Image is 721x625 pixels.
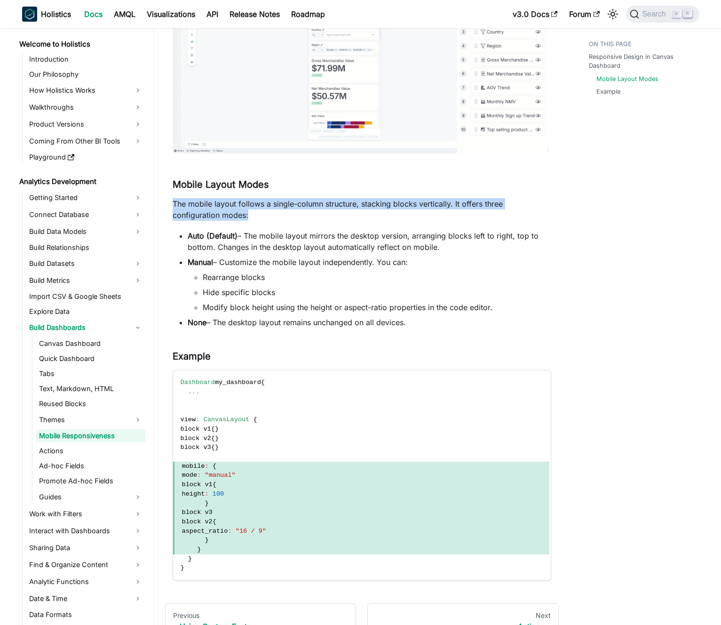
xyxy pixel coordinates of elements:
a: Text, Markdown, HTML [36,382,145,395]
span: : [205,490,208,497]
span: } [215,425,219,433]
span: block v1 [181,425,211,433]
span: view [181,416,196,423]
h3: Example [173,351,551,362]
a: Build Relationships [26,241,145,254]
span: aspect_ratio [182,528,228,535]
li: – Customize the mobile layout independently. You can: [188,256,551,313]
a: Sharing Data [26,540,145,555]
a: Build Metrics [26,273,145,288]
a: Our Philosophy [26,68,145,81]
a: API [201,7,224,22]
a: Walkthroughs [26,100,145,115]
a: Interact with Dashboards [26,523,145,538]
a: Build Datasets [26,256,145,271]
span: { [254,416,257,423]
a: Import CSV & Google Sheets [26,290,145,303]
span: } [205,537,208,544]
span: "16 / 9" [236,528,266,535]
a: Find & Organize Content [26,557,145,572]
strong: Auto (Default) [188,231,238,240]
span: } [215,435,219,442]
strong: None [188,318,206,327]
a: Analytics Development [16,175,145,188]
a: HolisticsHolistics [22,7,71,22]
span: { [213,518,216,525]
a: How Holistics Works [26,83,145,98]
a: Quick Dashboard [36,352,145,365]
a: Mobile Layout Modes [596,74,658,83]
a: Tabs [36,367,145,380]
a: Work with Filters [26,506,145,521]
span: : [205,463,208,470]
li: – The mobile layout mirrors the desktop version, arranging blocks left to right, top to bottom. C... [188,230,551,253]
span: mode [182,472,198,479]
a: Introduction [26,53,145,66]
a: Build Dashboards [26,320,145,335]
span: block v3 [182,509,213,516]
strong: Manual [188,257,213,267]
a: Connect Database [26,207,145,222]
a: Guides [36,489,145,505]
span: block v2 [182,518,213,525]
a: AMQL [108,7,141,22]
span: my_dashboard [215,379,261,386]
span: { [261,379,265,386]
span: : [228,528,231,535]
nav: Docs sidebar [13,28,154,625]
a: Actions [36,444,145,457]
span: { [211,435,215,442]
span: "manual" [205,472,235,479]
li: Hide specific blocks [203,287,551,298]
span: } [205,500,208,507]
span: height [182,490,205,497]
button: Search (Command+K) [626,6,699,23]
a: Promote Ad-hoc Fields [36,474,145,488]
a: Build Data Models [26,224,145,239]
a: Getting Started [26,190,145,205]
span: ... [188,388,199,395]
a: Explore Data [26,305,145,318]
span: 100 [213,490,224,497]
span: } [215,444,219,451]
div: Previous [173,611,349,620]
span: block v1 [182,481,213,488]
a: Forum [563,7,605,22]
a: Analytic Functions [26,574,145,589]
a: Welcome to Holistics [16,38,145,51]
kbd: ⌘ [672,10,681,18]
a: Playground [26,151,145,164]
span: { [211,444,215,451]
span: block v3 [181,444,211,451]
img: Holistics [22,7,37,22]
a: Visualizations [141,7,201,22]
span: : [196,416,199,423]
a: Themes [36,412,145,427]
li: Modify block height using the height or aspect-ratio properties in the code editor. [203,302,551,313]
span: Search [639,10,672,18]
a: Canvas Dashboard [36,337,145,350]
a: Docs [79,7,108,22]
a: Release Notes [224,7,285,22]
a: Coming From Other BI Tools [26,134,145,149]
a: Roadmap [285,7,331,22]
span: } [181,564,184,571]
span: mobile [182,463,205,470]
span: : [197,472,201,479]
span: { [213,481,216,488]
p: The mobile layout follows a single-column structure, stacking blocks vertically. It offers three ... [173,198,551,221]
li: Rearrange blocks [203,272,551,283]
span: } [188,555,192,562]
li: – The desktop layout remains unchanged on all devices. [188,317,551,328]
a: Date & Time [26,591,145,606]
span: { [211,425,215,433]
span: Dashboard [181,379,215,386]
b: Holistics [41,8,71,20]
a: v3.0 Docs [507,7,563,22]
span: } [197,546,201,553]
span: block v2 [181,435,211,442]
a: Product Versions [26,117,145,132]
a: Responsive Design in Canvas Dashboard [589,52,694,70]
div: Next [375,611,551,620]
button: Switch between dark and light mode (currently light mode) [605,7,620,22]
